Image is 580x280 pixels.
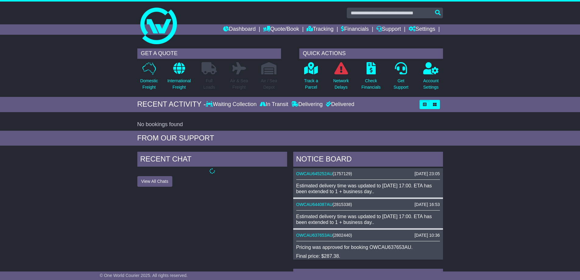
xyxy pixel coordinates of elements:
[140,78,158,90] p: Domestic Freight
[414,171,440,176] div: [DATE] 23:05
[202,78,217,90] p: Full Loads
[334,171,351,176] span: 1757129
[137,48,281,59] div: GET A QUOTE
[296,253,440,259] p: Final price: $287.38.
[137,100,206,109] div: RECENT ACTIVITY -
[304,62,318,94] a: Track aParcel
[296,244,440,250] p: Pricing was approved for booking OWCAU637653AU.
[341,24,369,35] a: Financials
[299,48,443,59] div: QUICK ACTIONS
[361,62,381,94] a: CheckFinancials
[137,152,287,168] div: RECENT CHAT
[307,24,333,35] a: Tracking
[137,134,443,143] div: FROM OUR SUPPORT
[206,101,258,108] div: Waiting Collection
[423,62,439,94] a: AccountSettings
[334,233,351,238] span: 2802440
[361,78,381,90] p: Check Financials
[296,202,333,207] a: OWCAU644087AU
[230,78,248,90] p: Air & Sea Freight
[414,202,440,207] div: [DATE] 16:53
[223,24,256,35] a: Dashboard
[393,78,408,90] p: Get Support
[296,233,440,238] div: ( )
[324,101,354,108] div: Delivered
[409,24,435,35] a: Settings
[334,202,351,207] span: 2815338
[140,62,158,94] a: DomesticFreight
[376,24,401,35] a: Support
[333,78,349,90] p: Network Delays
[414,233,440,238] div: [DATE] 10:36
[258,101,290,108] div: In Transit
[393,62,409,94] a: GetSupport
[293,152,443,168] div: NOTICE BOARD
[263,24,299,35] a: Quote/Book
[296,202,440,207] div: ( )
[304,78,318,90] p: Track a Parcel
[333,62,349,94] a: NetworkDelays
[296,183,440,194] div: Estimated delivery time was updated to [DATE] 17:00. ETA has been extended to 1 + business day..
[137,176,172,187] button: View All Chats
[296,171,440,176] div: ( )
[137,121,443,128] div: No bookings found
[423,78,439,90] p: Account Settings
[100,273,188,278] span: © One World Courier 2025. All rights reserved.
[296,214,440,225] div: Estimated delivery time was updated to [DATE] 17:00. ETA has been extended to 1 + business day..
[167,78,191,90] p: International Freight
[296,171,333,176] a: OWCAU645252AU
[261,78,277,90] p: Air / Sea Depot
[167,62,191,94] a: InternationalFreight
[296,233,333,238] a: OWCAU637653AU
[290,101,324,108] div: Delivering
